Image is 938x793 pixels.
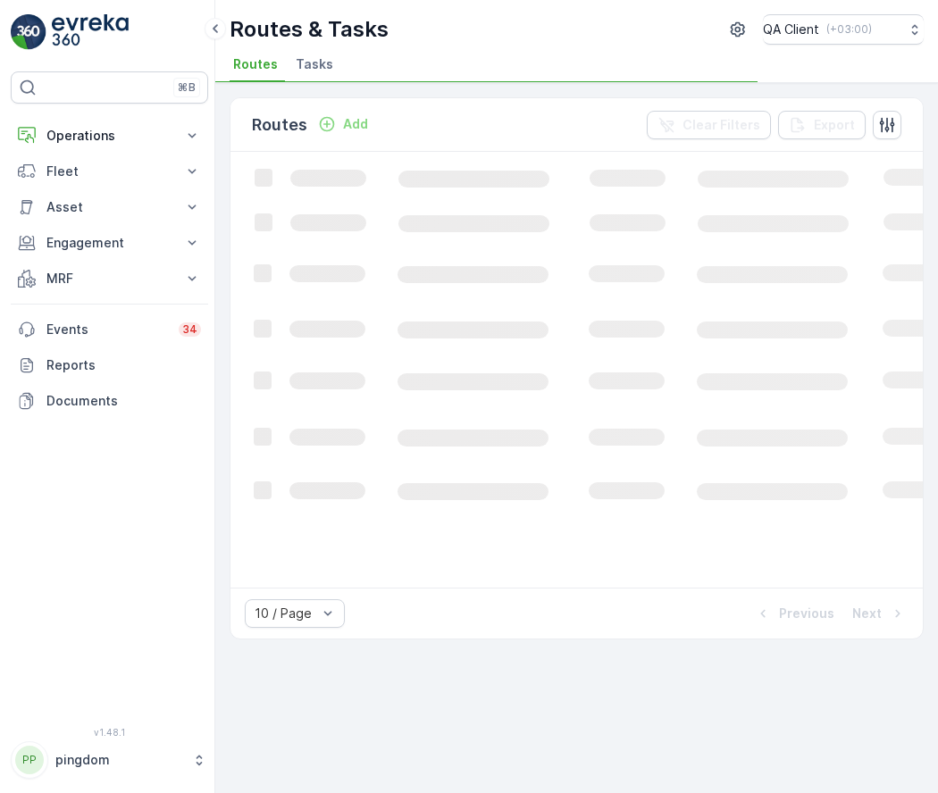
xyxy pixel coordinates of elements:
p: Documents [46,392,201,410]
a: Documents [11,383,208,419]
button: QA Client(+03:00) [763,14,924,45]
button: Asset [11,189,208,225]
p: Routes [252,113,307,138]
p: Engagement [46,234,172,252]
p: QA Client [763,21,819,38]
p: MRF [46,270,172,288]
button: Clear Filters [647,111,771,139]
button: Fleet [11,154,208,189]
p: Operations [46,127,172,145]
a: Events34 [11,312,208,347]
button: Next [850,603,909,624]
img: logo [11,14,46,50]
p: ( +03:00 ) [826,22,872,37]
button: Previous [752,603,836,624]
p: Reports [46,356,201,374]
button: Export [778,111,866,139]
button: PPpingdom [11,741,208,779]
span: Routes [233,55,278,73]
p: 34 [182,322,197,337]
a: Reports [11,347,208,383]
button: Add [311,113,375,135]
p: Add [343,115,368,133]
p: Clear Filters [683,116,760,134]
span: v 1.48.1 [11,727,208,738]
p: Previous [779,605,834,622]
p: ⌘B [178,80,196,95]
p: Fleet [46,163,172,180]
p: pingdom [55,751,183,769]
span: Tasks [296,55,333,73]
p: Routes & Tasks [230,15,389,44]
div: PP [15,746,44,774]
p: Events [46,321,168,338]
img: logo_light-DOdMpM7g.png [52,14,129,50]
p: Asset [46,198,172,216]
button: MRF [11,261,208,296]
button: Engagement [11,225,208,261]
p: Next [852,605,882,622]
p: Export [814,116,855,134]
button: Operations [11,118,208,154]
